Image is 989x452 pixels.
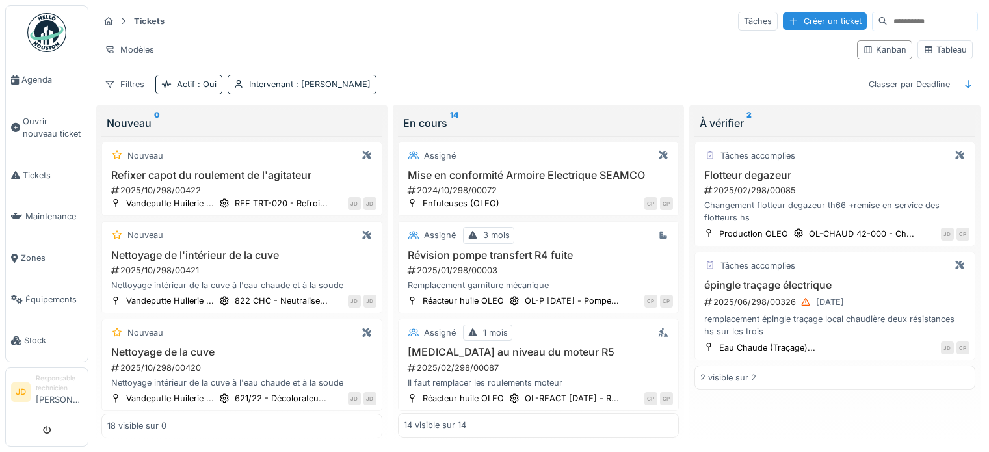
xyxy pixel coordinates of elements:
sup: 0 [154,115,160,131]
div: CP [660,392,673,405]
h3: Mise en conformité Armoire Electrique SEAMCO [404,169,673,181]
div: 2 visible sur 2 [700,371,756,384]
a: Agenda [6,59,88,101]
div: 822 CHC - Neutralise... [235,295,328,307]
sup: 14 [450,115,458,131]
div: 1 mois [483,326,508,339]
span: Équipements [25,293,83,306]
a: Stock [6,320,88,362]
div: Filtres [99,75,150,94]
div: [DATE] [816,296,844,308]
a: Ouvrir nouveau ticket [6,101,88,155]
div: CP [644,197,657,210]
div: remplacement épingle traçage local chaudière deux résistances hs sur les trois [700,313,969,338]
div: Changement flotteur degazeur th66 +remise en service des flotteurs hs [700,199,969,224]
a: Maintenance [6,196,88,237]
div: Assigné [424,150,456,162]
div: 2025/02/298/00085 [703,184,969,196]
div: Assigné [424,229,456,241]
span: : [PERSON_NAME] [293,79,371,89]
strong: Tickets [129,15,170,27]
div: Réacteur huile OLEO [423,392,504,405]
div: Modèles [99,40,160,59]
div: Actif [177,78,217,90]
div: 2025/06/298/00326 [703,294,969,310]
div: Réacteur huile OLEO [423,295,504,307]
div: Nettoyage intérieur de la cuve à l'eau chaude et à la soude [107,279,376,291]
div: JD [363,392,376,405]
div: Vandeputte Huilerie ... [126,295,214,307]
div: JD [348,197,361,210]
span: Stock [24,334,83,347]
div: CP [644,295,657,308]
div: CP [956,228,969,241]
span: : Oui [195,79,217,89]
div: Responsable technicien [36,373,83,393]
h3: Refixer capot du roulement de l'agitateur [107,169,376,181]
div: OL-P [DATE] - Pompe... [525,295,619,307]
h3: Nettoyage de la cuve [107,346,376,358]
div: 2024/10/298/00072 [406,184,673,196]
div: Nouveau [127,326,163,339]
span: Agenda [21,73,83,86]
div: Nettoyage intérieur de la cuve à l'eau chaude et à la soude [107,377,376,389]
div: JD [363,295,376,308]
sup: 2 [746,115,752,131]
div: Assigné [424,326,456,339]
div: 2025/10/298/00420 [110,362,376,374]
div: Créer un ticket [783,12,867,30]
div: CP [660,295,673,308]
div: Eau Chaude (Traçage)... [719,341,815,354]
div: CP [660,197,673,210]
h3: épingle traçage électrique [700,279,969,291]
span: Ouvrir nouveau ticket [23,115,83,140]
div: Tâches accomplies [720,259,795,272]
div: JD [348,295,361,308]
div: CP [644,392,657,405]
div: 2025/02/298/00087 [406,362,673,374]
div: 2025/10/298/00421 [110,264,376,276]
span: Tickets [23,169,83,181]
div: Classer par Deadline [863,75,956,94]
div: 3 mois [483,229,510,241]
div: Kanban [863,44,906,56]
h3: Révision pompe transfert R4 fuite [404,249,673,261]
a: Zones [6,237,88,279]
div: Vandeputte Huilerie ... [126,392,214,405]
li: JD [11,382,31,402]
a: Équipements [6,279,88,321]
li: [PERSON_NAME] [36,373,83,411]
div: Nouveau [107,115,377,131]
div: OL-REACT [DATE] - R... [525,392,619,405]
div: Vandeputte Huilerie ... [126,197,214,209]
div: Remplacement garniture mécanique [404,279,673,291]
a: JD Responsable technicien[PERSON_NAME] [11,373,83,414]
div: Tableau [923,44,967,56]
div: 2025/10/298/00422 [110,184,376,196]
div: Nouveau [127,150,163,162]
div: OL-CHAUD 42-000 - Ch... [809,228,914,240]
div: 18 visible sur 0 [107,419,166,432]
div: Enfuteuses (OLEO) [423,197,499,209]
div: 14 visible sur 14 [404,419,466,432]
span: Maintenance [25,210,83,222]
div: REF TRT-020 - Refroi... [235,197,328,209]
div: Tâches accomplies [720,150,795,162]
h3: Nettoyage de l'intérieur de la cuve [107,249,376,261]
div: JD [363,197,376,210]
div: JD [941,228,954,241]
div: JD [941,341,954,354]
div: Il faut remplacer les roulements moteur [404,377,673,389]
div: Nouveau [127,229,163,241]
div: En cours [403,115,674,131]
h3: Flotteur degazeur [700,169,969,181]
div: 621/22 - Décolorateu... [235,392,326,405]
div: Tâches [738,12,778,31]
div: Intervenant [249,78,371,90]
div: CP [956,341,969,354]
div: 2025/01/298/00003 [406,264,673,276]
a: Tickets [6,155,88,196]
div: Production OLEO [719,228,788,240]
img: Badge_color-CXgf-gQk.svg [27,13,66,52]
h3: [MEDICAL_DATA] au niveau du moteur R5 [404,346,673,358]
